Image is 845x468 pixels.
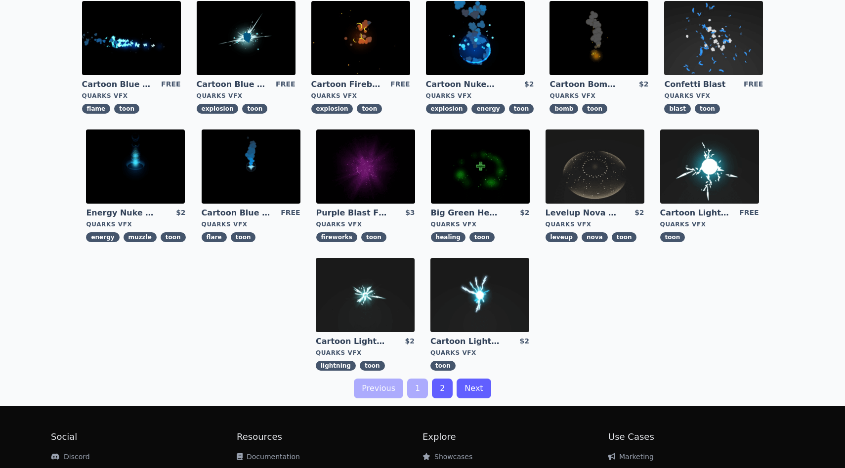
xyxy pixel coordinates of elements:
[426,92,534,100] div: Quarks VFX
[176,208,185,218] div: $2
[311,79,382,90] a: Cartoon Fireball Explosion
[360,361,385,371] span: toon
[202,129,300,204] img: imgAlt
[664,79,735,90] a: Confetti Blast
[161,79,180,90] div: FREE
[197,104,239,114] span: explosion
[431,232,465,242] span: healing
[546,208,617,218] a: Levelup Nova Effect
[361,232,386,242] span: toon
[471,104,505,114] span: energy
[316,336,387,347] a: Cartoon Lightning Ball Explosion
[426,1,525,75] img: imgAlt
[82,104,111,114] span: flame
[432,379,453,398] a: 2
[405,336,415,347] div: $2
[357,104,382,114] span: toon
[202,232,227,242] span: flare
[660,220,759,228] div: Quarks VFX
[549,1,648,75] img: imgAlt
[316,129,415,204] img: imgAlt
[430,336,502,347] a: Cartoon Lightning Ball with Bloom
[660,129,759,204] img: imgAlt
[739,208,759,218] div: FREE
[549,92,648,100] div: Quarks VFX
[202,208,273,218] a: Cartoon Blue Flare
[520,208,529,218] div: $2
[86,208,157,218] a: Energy Nuke Muzzle Flash
[242,104,267,114] span: toon
[582,232,608,242] span: nova
[124,232,157,242] span: muzzle
[430,349,529,357] div: Quarks VFX
[664,104,691,114] span: blast
[51,430,237,444] h2: Social
[664,92,763,100] div: Quarks VFX
[86,129,185,204] img: imgAlt
[612,232,637,242] span: toon
[744,79,763,90] div: FREE
[639,79,648,90] div: $2
[524,79,534,90] div: $2
[276,79,295,90] div: FREE
[549,104,578,114] span: bomb
[281,208,300,218] div: FREE
[608,453,654,461] a: Marketing
[422,430,608,444] h2: Explore
[660,232,685,242] span: toon
[405,208,415,218] div: $3
[197,79,268,90] a: Cartoon Blue Gas Explosion
[316,349,415,357] div: Quarks VFX
[520,336,529,347] div: $2
[426,79,497,90] a: Cartoon Nuke Energy Explosion
[316,232,357,242] span: fireworks
[422,453,472,461] a: Showcases
[237,453,300,461] a: Documentation
[51,453,90,461] a: Discord
[197,1,296,75] img: imgAlt
[582,104,607,114] span: toon
[114,104,139,114] span: toon
[202,220,300,228] div: Quarks VFX
[509,104,534,114] span: toon
[82,92,181,100] div: Quarks VFX
[430,258,529,332] img: imgAlt
[237,430,422,444] h2: Resources
[316,208,387,218] a: Purple Blast Fireworks
[546,232,578,242] span: leveup
[316,220,415,228] div: Quarks VFX
[457,379,491,398] a: Next
[660,208,731,218] a: Cartoon Lightning Ball
[316,361,356,371] span: lightning
[311,1,410,75] img: imgAlt
[430,361,456,371] span: toon
[86,220,185,228] div: Quarks VFX
[431,220,530,228] div: Quarks VFX
[431,129,530,204] img: imgAlt
[231,232,256,242] span: toon
[546,129,644,204] img: imgAlt
[311,104,353,114] span: explosion
[390,79,410,90] div: FREE
[354,379,403,398] a: Previous
[664,1,763,75] img: imgAlt
[426,104,468,114] span: explosion
[695,104,720,114] span: toon
[311,92,410,100] div: Quarks VFX
[86,232,119,242] span: energy
[549,79,621,90] a: Cartoon Bomb Fuse
[546,220,644,228] div: Quarks VFX
[82,79,153,90] a: Cartoon Blue Flamethrower
[197,92,296,100] div: Quarks VFX
[431,208,502,218] a: Big Green Healing Effect
[634,208,644,218] div: $2
[608,430,794,444] h2: Use Cases
[82,1,181,75] img: imgAlt
[407,379,428,398] a: 1
[469,232,495,242] span: toon
[161,232,186,242] span: toon
[316,258,415,332] img: imgAlt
